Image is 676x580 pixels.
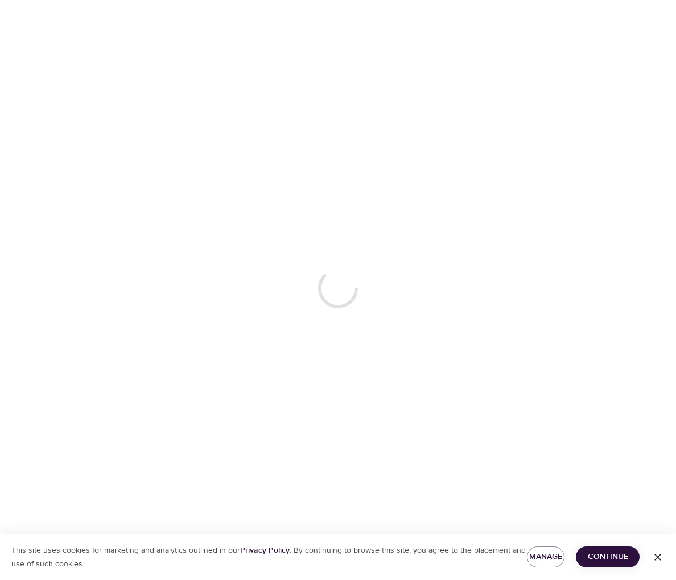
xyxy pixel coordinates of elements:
[585,550,630,564] span: Continue
[527,546,564,567] button: Manage
[576,546,640,567] button: Continue
[240,545,290,556] a: Privacy Policy
[536,550,555,564] span: Manage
